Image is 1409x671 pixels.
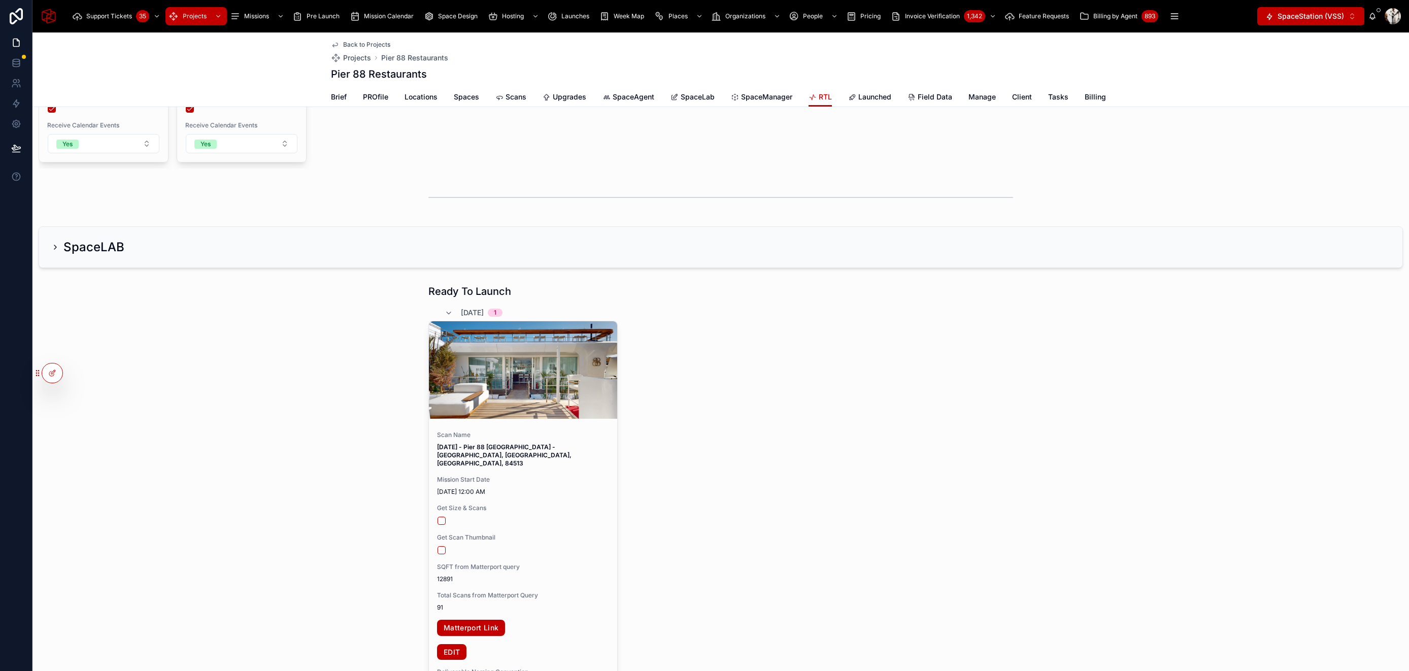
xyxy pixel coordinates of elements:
[405,88,438,108] a: Locations
[48,134,159,153] button: Select Button
[437,504,609,512] span: Get Size & Scans
[438,12,478,20] span: Space Design
[1048,88,1068,108] a: Tasks
[437,620,505,636] a: Matterport Link
[47,121,160,129] span: Receive Calendar Events
[613,92,654,102] span: SpaceAgent
[731,88,792,108] a: SpaceManager
[1048,92,1068,102] span: Tasks
[741,92,792,102] span: SpaceManager
[860,12,881,20] span: Pricing
[437,488,609,496] span: [DATE] 12:00 AM
[786,7,843,25] a: People
[454,92,479,102] span: Spaces
[614,12,644,20] span: Week Map
[381,53,448,63] a: Pier 88 Restaurants
[1076,7,1161,25] a: Billing by Agent893
[803,12,823,20] span: People
[183,12,207,20] span: Projects
[858,92,891,102] span: Launched
[136,10,149,22] div: 35
[502,12,524,20] span: Hosting
[65,5,1257,27] div: scrollable content
[62,140,73,149] div: Yes
[437,603,609,612] span: 91
[405,92,438,102] span: Locations
[843,7,888,25] a: Pricing
[186,134,297,153] button: Select Button
[888,7,1001,25] a: Invoice Verification1,342
[596,7,651,25] a: Week Map
[437,533,609,542] span: Get Scan Thumbnail
[331,53,371,63] a: Projects
[1257,7,1364,25] button: Select Button
[437,575,609,583] span: 12891
[1093,12,1137,20] span: Billing by Agent
[343,41,390,49] span: Back to Projects
[437,644,466,660] a: EDIT
[347,7,421,25] a: Mission Calendar
[343,53,371,63] span: Projects
[63,239,124,255] h2: SpaceLAB
[289,7,347,25] a: Pre Launch
[363,88,388,108] a: PROfile
[437,476,609,484] span: Mission Start Date
[307,12,340,20] span: Pre Launch
[428,284,511,298] h1: Ready To Launch
[544,7,596,25] a: Launches
[437,443,573,467] strong: [DATE] - Pier 88 [GEOGRAPHIC_DATA] - [GEOGRAPHIC_DATA], [GEOGRAPHIC_DATA], [GEOGRAPHIC_DATA], 84513
[725,12,765,20] span: Organizations
[1085,92,1106,102] span: Billing
[670,88,715,108] a: SpaceLab
[1278,11,1344,21] span: SpaceStation (VSS)
[485,7,544,25] a: Hosting
[905,12,960,20] span: Invoice Verification
[602,88,654,108] a: SpaceAgent
[1085,88,1106,108] a: Billing
[86,12,132,20] span: Support Tickets
[454,88,479,108] a: Spaces
[681,92,715,102] span: SpaceLab
[437,591,609,599] span: Total Scans from Matterport Query
[494,309,496,317] div: 1
[421,7,485,25] a: Space Design
[1142,10,1158,22] div: 893
[185,121,298,129] span: Receive Calendar Events
[819,92,832,102] span: RTL
[918,92,952,102] span: Field Data
[968,92,996,102] span: Manage
[461,308,484,318] span: [DATE]
[495,88,526,108] a: Scans
[506,92,526,102] span: Scans
[437,563,609,571] span: SQFT from Matterport query
[908,88,952,108] a: Field Data
[331,92,347,102] span: Brief
[543,88,586,108] a: Upgrades
[437,431,609,439] span: Scan Name
[1019,12,1069,20] span: Feature Requests
[363,92,388,102] span: PROfile
[848,88,891,108] a: Launched
[1012,92,1032,102] span: Client
[708,7,786,25] a: Organizations
[364,12,414,20] span: Mission Calendar
[331,67,427,81] h1: Pier 88 Restaurants
[200,140,211,149] div: Yes
[809,88,832,107] a: RTL
[429,321,617,419] div: file.jpeg
[561,12,589,20] span: Launches
[165,7,227,25] a: Projects
[227,7,289,25] a: Missions
[244,12,269,20] span: Missions
[1012,88,1032,108] a: Client
[964,10,985,22] div: 1,342
[69,7,165,25] a: Support Tickets35
[1001,7,1076,25] a: Feature Requests
[668,12,688,20] span: Places
[331,88,347,108] a: Brief
[553,92,586,102] span: Upgrades
[968,88,996,108] a: Manage
[41,8,57,24] img: App logo
[331,41,390,49] a: Back to Projects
